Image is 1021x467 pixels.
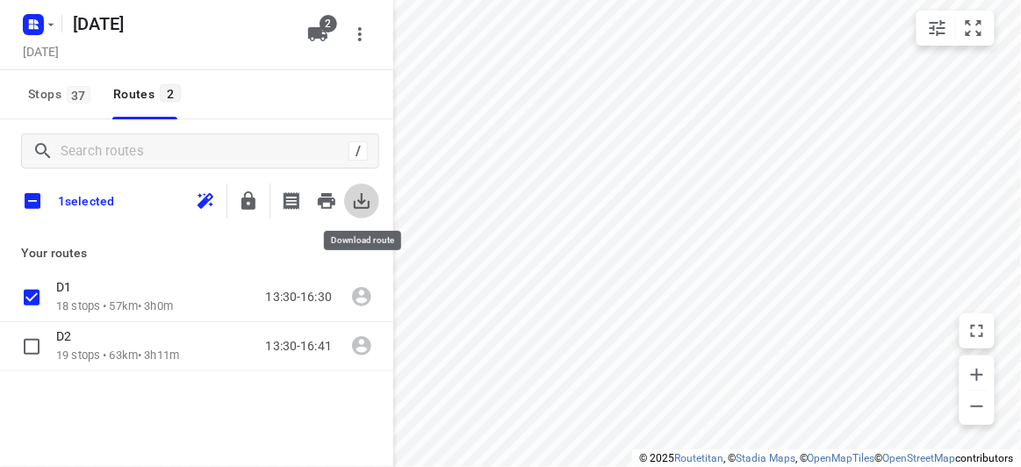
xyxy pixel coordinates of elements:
a: OpenStreetMap [883,452,956,464]
p: 18 stops • 57km • 3h0m [56,298,173,315]
span: Assign driver [344,279,379,314]
p: D2 [56,328,82,344]
span: Select [14,280,49,315]
p: 13:30-16:30 [266,288,332,306]
li: © 2025 , © , © © contributors [639,452,1014,464]
div: small contained button group [917,11,995,46]
button: More [342,17,377,52]
span: Print shipping label [274,183,309,219]
input: Search routes [61,138,349,165]
p: 19 stops • 63km • 3h11m [56,348,179,364]
span: Reoptimize route [188,183,223,219]
span: 37 [67,86,90,104]
h5: Rename [66,10,293,38]
span: Assign driver [344,328,379,363]
p: D1 [56,279,82,295]
a: Routetitan [674,452,723,464]
span: Stops [28,83,96,105]
div: / [349,141,368,161]
a: Stadia Maps [736,452,795,464]
p: 13:30-16:41 [266,337,332,356]
button: Map settings [920,11,955,46]
div: Routes [113,83,186,105]
button: 2 [300,17,335,52]
span: 2 [320,15,337,32]
h5: Project date [16,41,66,61]
span: 2 [160,84,181,102]
a: OpenMapTiles [808,452,875,464]
button: Lock route [231,183,266,219]
p: 1 selected [58,194,114,208]
p: Your routes [21,244,372,262]
span: Select [14,329,49,364]
span: Print route [309,183,344,219]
